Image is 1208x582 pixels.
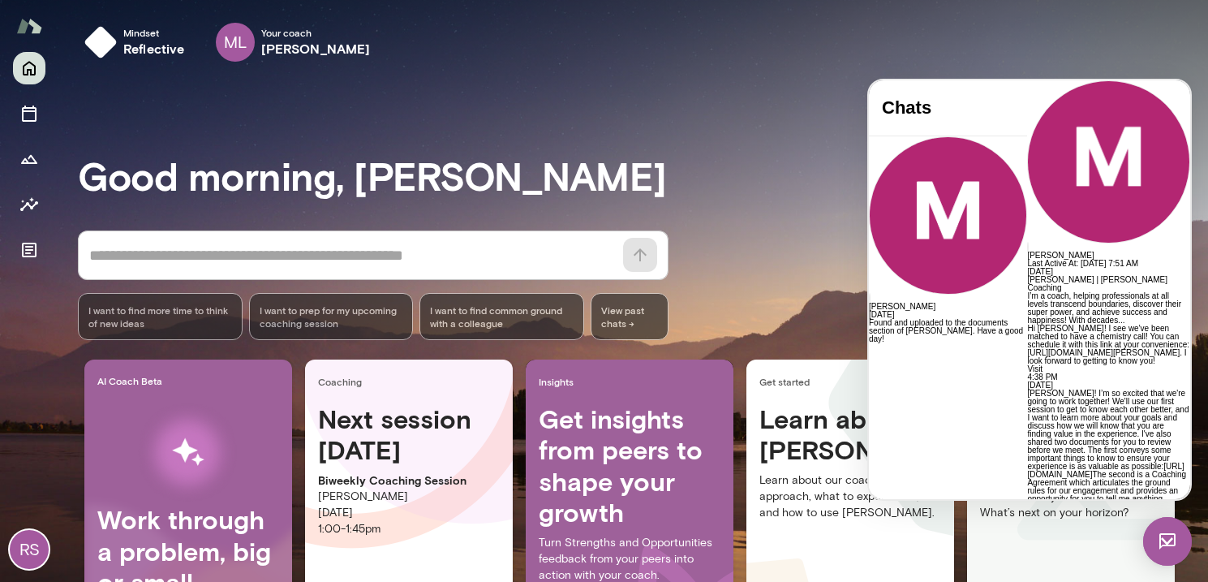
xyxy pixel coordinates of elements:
a: [URL][DOMAIN_NAME] [158,382,315,399]
div: MLYour coach[PERSON_NAME] [204,16,382,68]
h4: Next session [DATE] [318,403,500,466]
span: Get started [759,375,948,388]
div: I want to find common ground with a colleague [419,293,584,340]
span: AI Coach Beta [97,374,286,387]
span: I want to find common ground with a colleague [430,304,574,330]
h4: Get insights from peers to shape your growth [539,403,720,528]
div: I want to prep for my upcoming coaching session [249,293,414,340]
button: Insights [13,188,45,221]
button: Documents [13,234,45,266]
h6: reflective [123,39,185,58]
span: I want to find more time to think of new ideas [88,304,232,330]
button: Sessions [13,97,45,130]
p: [DATE] [318,505,500,521]
span: [DATE] [158,300,183,309]
p: Hi [PERSON_NAME]! I see we've been matched to have a chemistry call! You can schedule it with thi... [158,244,321,285]
span: Your coach [261,26,371,39]
span: Coaching [318,375,506,388]
span: 4:38 PM [158,292,188,301]
span: [PERSON_NAME] | [PERSON_NAME] Coaching [158,195,299,212]
img: AI Workflows [116,401,260,504]
img: Mento [16,11,42,41]
span: Insights [539,375,727,388]
span: Mindset [123,26,185,39]
span: I’m a coach, helping professionals at all levels transcend boundaries, discover their super power... [158,211,312,244]
p: 1:00 - 1:45pm [318,521,500,537]
button: Mindsetreflective [78,16,198,68]
p: Biweekly Coaching Session [318,472,500,489]
button: Growth Plan [13,143,45,175]
h4: Chats [13,17,145,38]
h3: Good morning, [PERSON_NAME] [78,153,1208,198]
span: View past chats -> [591,293,668,340]
p: [PERSON_NAME] [318,489,500,505]
a: [URL][DOMAIN_NAME][PERSON_NAME] [158,268,311,277]
h6: [PERSON_NAME] [261,39,371,58]
span: I want to prep for my upcoming coaching session [260,304,403,330]
div: I want to find more time to think of new ideas [78,293,243,340]
h4: Learn about [PERSON_NAME] [759,403,941,466]
p: [PERSON_NAME]! I’m so excited that we're going to work together! We'll use our first session to g... [158,309,321,472]
button: Home [13,52,45,84]
span: Last Active At: [DATE] 7:51 AM [158,179,269,188]
div: RS [10,530,49,569]
a: Visit [158,284,174,293]
img: mindset [84,26,117,58]
div: ML [216,23,255,62]
p: Learn about our coaching approach, what to expect next, and how to use [PERSON_NAME]. [759,472,941,521]
h6: [PERSON_NAME] [158,171,321,179]
span: [DATE] [158,187,183,196]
